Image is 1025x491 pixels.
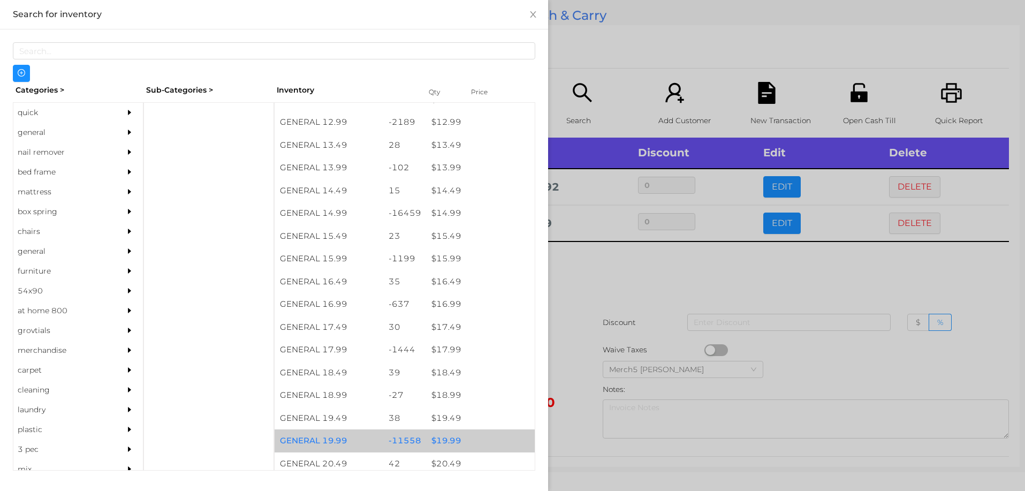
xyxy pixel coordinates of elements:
div: -1199 [383,247,427,270]
div: $ 17.99 [426,338,535,361]
i: icon: caret-right [126,109,133,116]
i: icon: caret-right [126,366,133,374]
div: GENERAL 15.49 [275,225,383,248]
div: GENERAL 20.49 [275,452,383,475]
div: 28 [383,134,427,157]
div: 35 [383,270,427,293]
div: GENERAL 15.99 [275,247,383,270]
i: icon: caret-right [126,188,133,195]
div: at home 800 [13,301,111,321]
div: mattress [13,182,111,202]
div: $ 13.49 [426,134,535,157]
i: icon: caret-right [126,168,133,176]
div: GENERAL 18.49 [275,361,383,384]
div: $ 12.99 [426,111,535,134]
div: -102 [383,156,427,179]
div: -27 [383,384,427,407]
div: Sub-Categories > [143,82,274,99]
div: GENERAL 13.99 [275,156,383,179]
input: Search... [13,42,535,59]
i: icon: caret-right [126,386,133,394]
div: nail remover [13,142,111,162]
div: GENERAL 19.99 [275,429,383,452]
div: Inventory [277,85,415,96]
div: $ 16.49 [426,270,535,293]
i: icon: caret-right [126,228,133,235]
div: laundry [13,400,111,420]
div: GENERAL 12.99 [275,111,383,134]
div: GENERAL 19.49 [275,407,383,430]
div: furniture [13,261,111,281]
div: Search for inventory [13,9,535,20]
div: bed frame [13,162,111,182]
div: merchandise [13,341,111,360]
i: icon: caret-right [126,129,133,136]
i: icon: caret-right [126,208,133,215]
div: 23 [383,225,427,248]
div: $ 19.99 [426,429,535,452]
div: GENERAL 18.99 [275,384,383,407]
div: $ 15.49 [426,225,535,248]
div: $ 19.49 [426,407,535,430]
div: $ 17.49 [426,316,535,339]
div: GENERAL 17.49 [275,316,383,339]
i: icon: close [529,10,537,19]
div: chairs [13,222,111,241]
div: GENERAL 16.99 [275,293,383,316]
div: Categories > [13,82,143,99]
div: 3 pec [13,440,111,459]
div: Qty [426,85,458,100]
div: box spring [13,202,111,222]
div: Price [468,85,511,100]
div: -16459 [383,202,427,225]
div: 30 [383,316,427,339]
div: $ 15.99 [426,247,535,270]
div: carpet [13,360,111,380]
div: $ 13.99 [426,156,535,179]
div: general [13,241,111,261]
div: $ 20.49 [426,452,535,475]
div: -637 [383,293,427,316]
div: cleaning [13,380,111,400]
div: 42 [383,452,427,475]
div: GENERAL 13.49 [275,134,383,157]
i: icon: caret-right [126,267,133,275]
div: GENERAL 14.49 [275,179,383,202]
div: $ 14.49 [426,179,535,202]
i: icon: caret-right [126,327,133,334]
i: icon: caret-right [126,307,133,314]
div: GENERAL 17.99 [275,338,383,361]
div: 38 [383,407,427,430]
i: icon: caret-right [126,445,133,453]
i: icon: caret-right [126,148,133,156]
div: -1444 [383,338,427,361]
div: -11558 [383,429,427,452]
div: GENERAL 14.99 [275,202,383,225]
div: general [13,123,111,142]
div: 15 [383,179,427,202]
i: icon: caret-right [126,346,133,354]
div: grovtials [13,321,111,341]
div: $ 16.99 [426,293,535,316]
i: icon: caret-right [126,406,133,413]
div: plastic [13,420,111,440]
div: mix [13,459,111,479]
div: $ 18.49 [426,361,535,384]
i: icon: caret-right [126,287,133,294]
i: icon: caret-right [126,465,133,473]
i: icon: caret-right [126,426,133,433]
div: quick [13,103,111,123]
div: 39 [383,361,427,384]
div: $ 14.99 [426,202,535,225]
div: 54x90 [13,281,111,301]
div: $ 18.99 [426,384,535,407]
button: icon: plus-circle [13,65,30,82]
div: GENERAL 16.49 [275,270,383,293]
i: icon: caret-right [126,247,133,255]
div: -2189 [383,111,427,134]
